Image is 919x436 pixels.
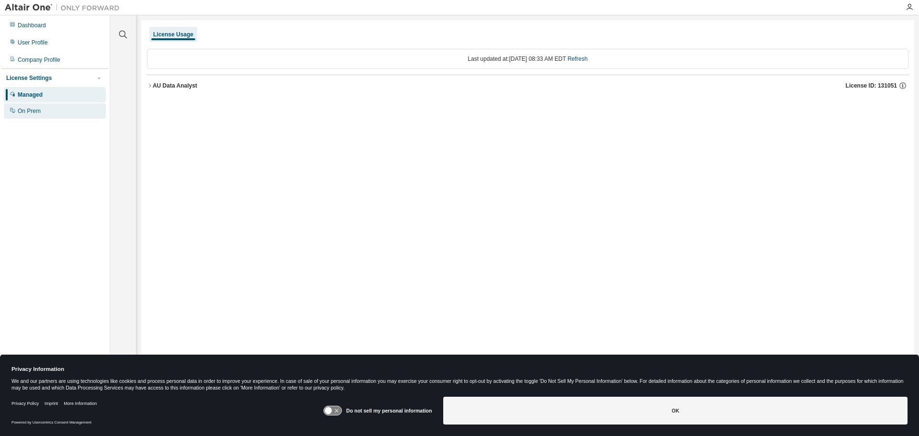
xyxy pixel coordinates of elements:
div: License Usage [153,31,193,38]
div: User Profile [18,39,48,46]
div: AU Data Analyst [153,82,197,89]
div: License Settings [6,74,52,82]
img: Altair One [5,3,124,12]
span: License ID: 131051 [846,82,897,89]
div: Dashboard [18,22,46,29]
div: Last updated at: [DATE] 08:33 AM EDT [147,49,908,69]
div: Company Profile [18,56,60,64]
div: On Prem [18,107,41,115]
button: AU Data AnalystLicense ID: 131051 [147,75,908,96]
div: Managed [18,91,43,99]
a: Refresh [568,56,588,62]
